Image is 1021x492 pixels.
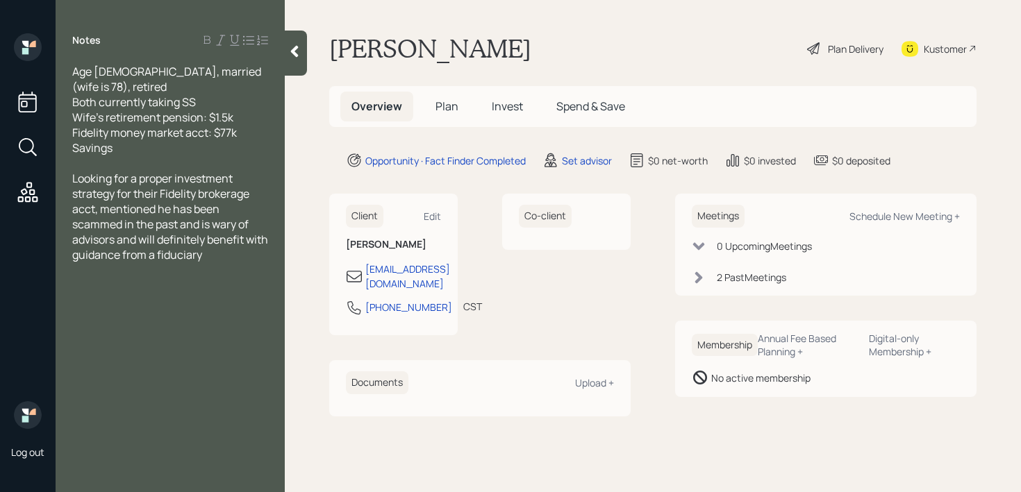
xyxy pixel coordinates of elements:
[14,401,42,429] img: retirable_logo.png
[11,446,44,459] div: Log out
[351,99,402,114] span: Overview
[463,299,482,314] div: CST
[575,376,614,389] div: Upload +
[72,171,270,262] span: Looking for a proper investment strategy for their Fidelity brokerage acct, mentioned he has been...
[648,153,708,168] div: $0 net-worth
[717,270,786,285] div: 2 Past Meeting s
[492,99,523,114] span: Invest
[562,153,612,168] div: Set advisor
[711,371,811,385] div: No active membership
[849,210,960,223] div: Schedule New Meeting +
[758,332,858,358] div: Annual Fee Based Planning +
[869,332,960,358] div: Digital-only Membership +
[692,334,758,357] h6: Membership
[329,33,531,64] h1: [PERSON_NAME]
[435,99,458,114] span: Plan
[717,239,812,253] div: 0 Upcoming Meeting s
[346,205,383,228] h6: Client
[424,210,441,223] div: Edit
[556,99,625,114] span: Spend & Save
[365,262,450,291] div: [EMAIL_ADDRESS][DOMAIN_NAME]
[744,153,796,168] div: $0 invested
[692,205,745,228] h6: Meetings
[832,153,890,168] div: $0 deposited
[72,33,101,47] label: Notes
[365,300,452,314] div: [PHONE_NUMBER]
[365,153,526,168] div: Opportunity · Fact Finder Completed
[828,42,883,56] div: Plan Delivery
[346,371,408,394] h6: Documents
[924,42,967,56] div: Kustomer
[346,239,441,251] h6: [PERSON_NAME]
[72,64,263,155] span: Age [DEMOGRAPHIC_DATA], married (wife is 78), retired Both currently taking SS Wife's retirement ...
[519,205,572,228] h6: Co-client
